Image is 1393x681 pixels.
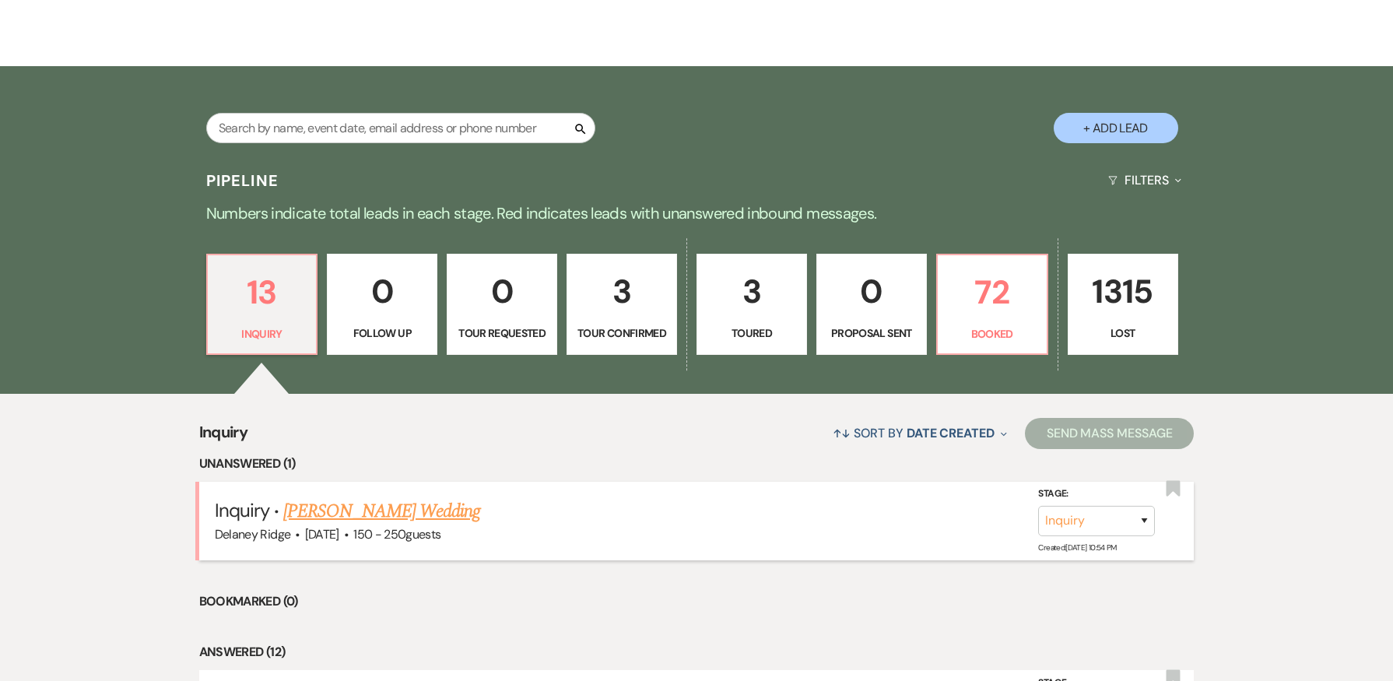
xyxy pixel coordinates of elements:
[577,265,667,318] p: 3
[707,325,797,342] p: Toured
[199,454,1195,474] li: Unanswered (1)
[199,642,1195,662] li: Answered (12)
[577,325,667,342] p: Tour Confirmed
[567,254,677,355] a: 3Tour Confirmed
[283,497,480,525] a: [PERSON_NAME] Wedding
[1038,486,1155,503] label: Stage:
[337,325,427,342] p: Follow Up
[217,266,307,318] p: 13
[1102,160,1187,201] button: Filters
[1054,113,1178,143] button: + Add Lead
[136,201,1257,226] p: Numbers indicate total leads in each stage. Red indicates leads with unanswered inbound messages.
[826,325,917,342] p: Proposal Sent
[907,425,995,441] span: Date Created
[217,325,307,342] p: Inquiry
[947,266,1037,318] p: 72
[696,254,807,355] a: 3Toured
[206,170,279,191] h3: Pipeline
[1068,254,1178,355] a: 1315Lost
[199,591,1195,612] li: Bookmarked (0)
[199,420,248,454] span: Inquiry
[1078,265,1168,318] p: 1315
[1078,325,1168,342] p: Lost
[826,412,1013,454] button: Sort By Date Created
[215,526,291,542] span: Delaney Ridge
[305,526,339,542] span: [DATE]
[447,254,557,355] a: 0Tour Requested
[457,325,547,342] p: Tour Requested
[337,265,427,318] p: 0
[206,254,318,355] a: 13Inquiry
[457,265,547,318] p: 0
[327,254,437,355] a: 0Follow Up
[707,265,797,318] p: 3
[833,425,851,441] span: ↑↓
[1038,542,1116,553] span: Created: [DATE] 10:54 PM
[936,254,1048,355] a: 72Booked
[215,498,269,522] span: Inquiry
[816,254,927,355] a: 0Proposal Sent
[1025,418,1195,449] button: Send Mass Message
[826,265,917,318] p: 0
[353,526,440,542] span: 150 - 250 guests
[206,113,595,143] input: Search by name, event date, email address or phone number
[947,325,1037,342] p: Booked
